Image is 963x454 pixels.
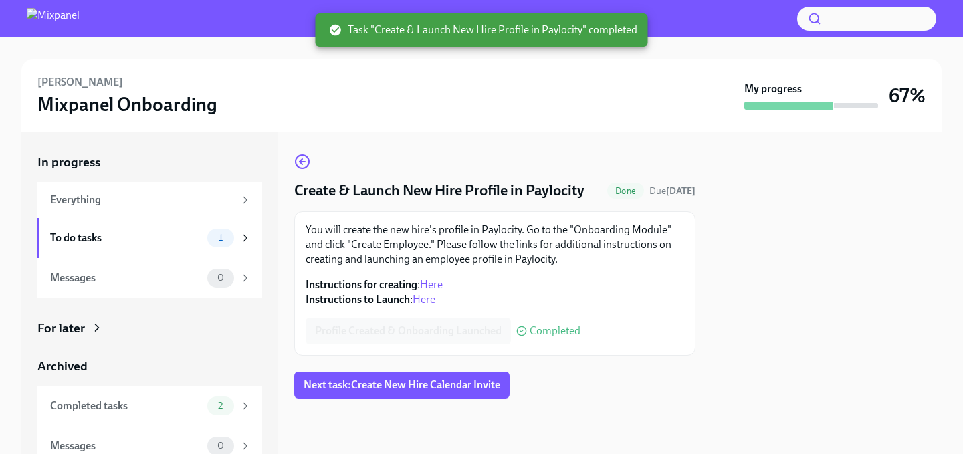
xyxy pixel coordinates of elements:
span: September 3rd, 2025 07:00 [649,185,695,197]
div: Messages [50,271,202,286]
span: Next task : Create New Hire Calendar Invite [304,378,500,392]
div: Messages [50,439,202,453]
a: For later [37,320,262,337]
button: Next task:Create New Hire Calendar Invite [294,372,510,399]
p: : : [306,277,684,307]
a: Completed tasks2 [37,386,262,426]
div: To do tasks [50,231,202,245]
h3: 67% [889,84,926,108]
a: Here [413,293,435,306]
span: 0 [209,441,232,451]
a: Messages0 [37,258,262,298]
h6: [PERSON_NAME] [37,75,123,90]
a: To do tasks1 [37,218,262,258]
strong: My progress [744,82,802,96]
a: In progress [37,154,262,171]
div: Completed tasks [50,399,202,413]
a: Here [420,278,443,291]
span: Done [607,186,644,196]
h4: Create & Launch New Hire Profile in Paylocity [294,181,584,201]
span: 1 [211,233,231,243]
img: Mixpanel [27,8,80,29]
p: You will create the new hire's profile in Paylocity. Go to the "Onboarding Module" and click "Cre... [306,223,684,267]
span: 0 [209,273,232,283]
span: Due [649,185,695,197]
div: Everything [50,193,234,207]
div: For later [37,320,85,337]
strong: [DATE] [666,185,695,197]
span: Completed [530,326,580,336]
strong: Instructions for creating [306,278,417,291]
a: Archived [37,358,262,375]
a: Everything [37,182,262,218]
span: Task "Create & Launch New Hire Profile in Paylocity" completed [329,23,637,37]
h3: Mixpanel Onboarding [37,92,217,116]
span: 2 [210,401,231,411]
strong: Instructions to Launch [306,293,410,306]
